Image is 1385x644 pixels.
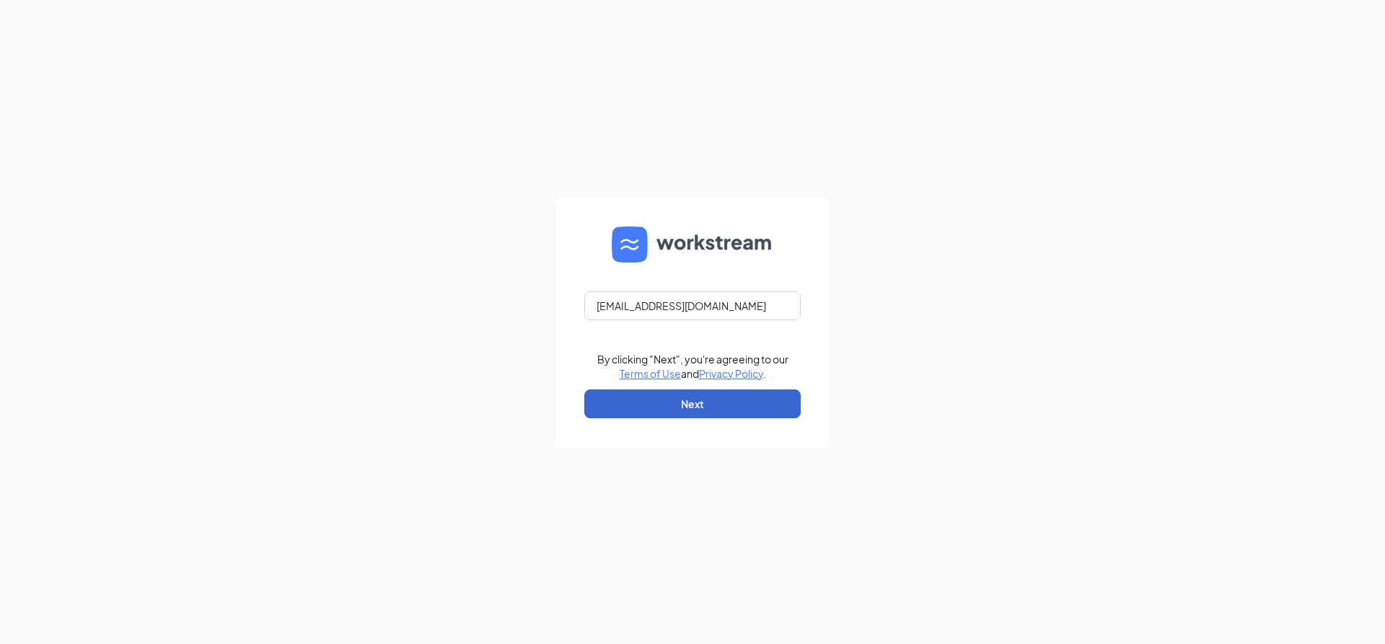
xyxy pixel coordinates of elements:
a: Terms of Use [620,367,681,380]
div: By clicking "Next", you're agreeing to our and . [597,352,788,381]
a: Privacy Policy [699,367,763,380]
button: Next [584,389,801,418]
input: Email [584,291,801,320]
img: WS logo and Workstream text [612,226,773,263]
